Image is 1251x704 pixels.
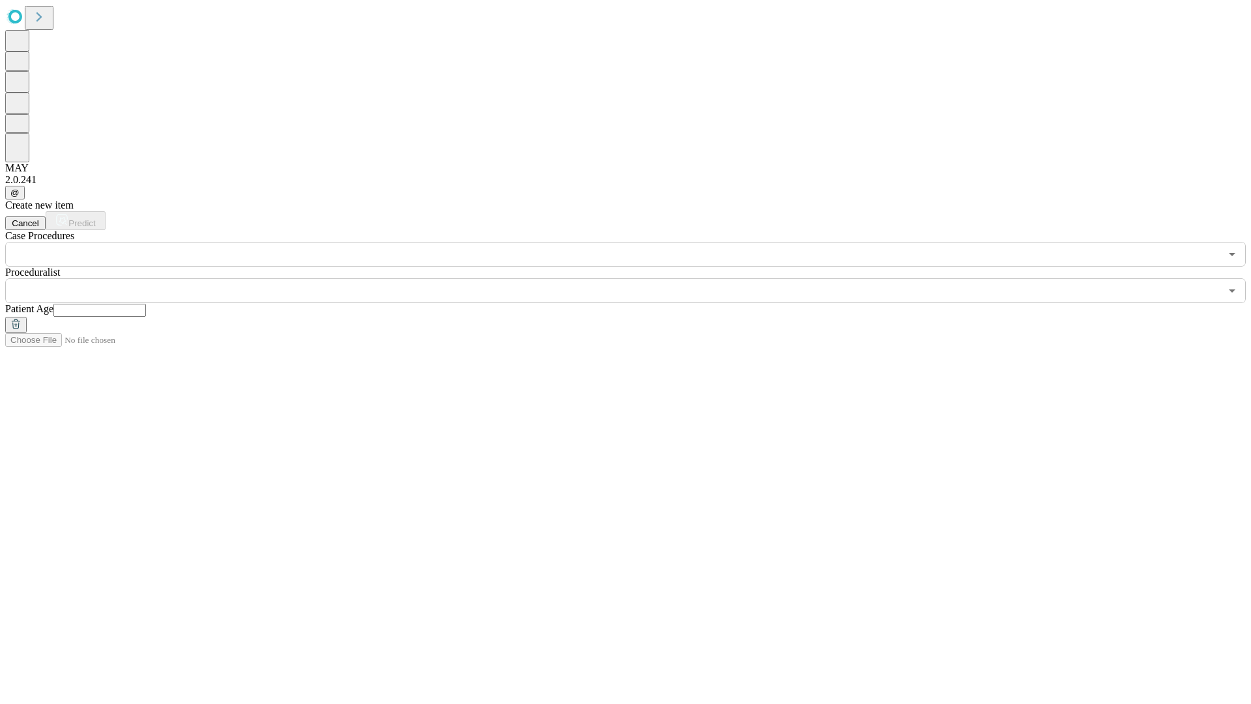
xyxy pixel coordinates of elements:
[12,218,39,228] span: Cancel
[46,211,106,230] button: Predict
[5,216,46,230] button: Cancel
[5,186,25,199] button: @
[1223,282,1241,300] button: Open
[5,267,60,278] span: Proceduralist
[10,188,20,198] span: @
[1223,245,1241,263] button: Open
[5,230,74,241] span: Scheduled Procedure
[5,199,74,211] span: Create new item
[5,174,1246,186] div: 2.0.241
[5,303,53,314] span: Patient Age
[68,218,95,228] span: Predict
[5,162,1246,174] div: MAY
